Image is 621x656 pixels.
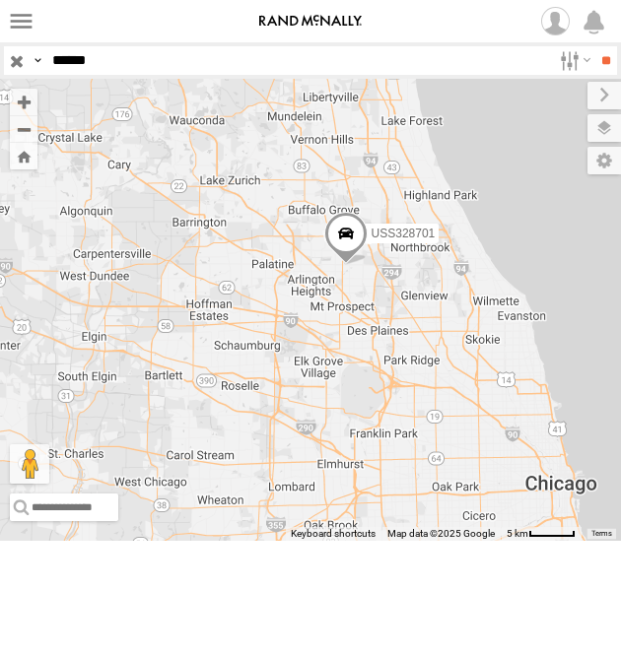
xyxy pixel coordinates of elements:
[552,46,594,75] label: Search Filter Options
[10,143,37,169] button: Zoom Home
[10,444,49,484] button: Drag Pegman onto the map to open Street View
[387,528,495,539] span: Map data ©2025 Google
[259,15,362,29] img: rand-logo.svg
[10,89,37,115] button: Zoom in
[372,227,436,240] span: USS328701
[587,147,621,174] label: Map Settings
[30,46,45,75] label: Search Query
[291,527,376,541] button: Keyboard shortcuts
[591,529,612,537] a: Terms (opens in new tab)
[501,527,582,541] button: Map Scale: 5 km per 44 pixels
[10,115,37,143] button: Zoom out
[507,528,528,539] span: 5 km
